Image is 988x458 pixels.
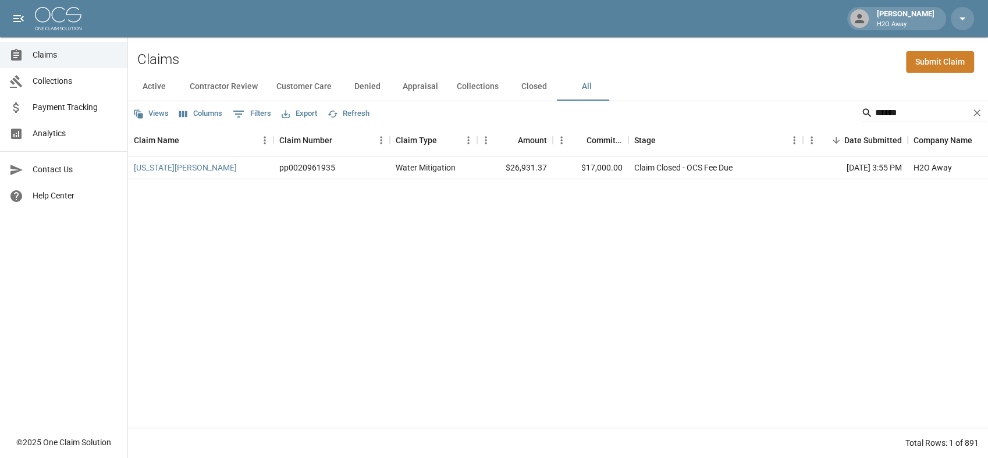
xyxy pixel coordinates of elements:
button: Sort [502,132,518,148]
img: ocs-logo-white-transparent.png [35,7,81,30]
div: Search [861,104,986,125]
span: Contact Us [33,164,118,176]
button: Refresh [325,105,372,123]
div: H2O Away [914,162,952,173]
button: Appraisal [393,73,447,101]
button: Clear [968,104,986,122]
button: open drawer [7,7,30,30]
button: Menu [256,132,273,149]
button: Menu [786,132,803,149]
span: Collections [33,75,118,87]
button: Menu [460,132,477,149]
button: Show filters [230,105,274,123]
div: Stage [634,124,656,157]
span: Payment Tracking [33,101,118,113]
button: Active [128,73,180,101]
div: Committed Amount [553,124,628,157]
p: H2O Away [877,20,934,30]
button: Denied [341,73,393,101]
div: Water Mitigation [396,162,456,173]
button: Menu [372,132,390,149]
span: Analytics [33,127,118,140]
div: pp0020961935 [279,162,335,173]
button: Menu [803,132,820,149]
div: Claim Name [134,124,179,157]
div: Company Name [914,124,972,157]
button: Collections [447,73,508,101]
span: Help Center [33,190,118,202]
a: [US_STATE][PERSON_NAME] [134,162,237,173]
div: Claim Number [279,124,332,157]
div: Claim Closed - OCS Fee Due [634,162,733,173]
button: Sort [656,132,672,148]
button: Sort [332,132,349,148]
div: [DATE] 3:55 PM [803,157,908,179]
div: Stage [628,124,803,157]
button: Export [279,105,320,123]
div: Date Submitted [803,124,908,157]
button: Views [130,105,172,123]
h2: Claims [137,51,179,68]
span: Claims [33,49,118,61]
button: Sort [570,132,587,148]
div: $17,000.00 [553,157,628,179]
button: Closed [508,73,560,101]
div: Claim Name [128,124,273,157]
div: Amount [477,124,553,157]
div: Amount [518,124,547,157]
div: Committed Amount [587,124,623,157]
button: Menu [477,132,495,149]
button: Sort [828,132,844,148]
a: Submit Claim [906,51,974,73]
button: Select columns [176,105,225,123]
div: dynamic tabs [128,73,988,101]
button: Sort [179,132,196,148]
div: $26,931.37 [477,157,553,179]
button: Menu [553,132,570,149]
button: Sort [437,132,453,148]
button: Customer Care [267,73,341,101]
div: Claim Type [396,124,437,157]
button: All [560,73,613,101]
div: Claim Number [273,124,390,157]
div: Total Rows: 1 of 891 [905,437,979,449]
div: Date Submitted [844,124,902,157]
div: © 2025 One Claim Solution [16,436,111,448]
div: [PERSON_NAME] [872,8,939,29]
div: Claim Type [390,124,477,157]
button: Contractor Review [180,73,267,101]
